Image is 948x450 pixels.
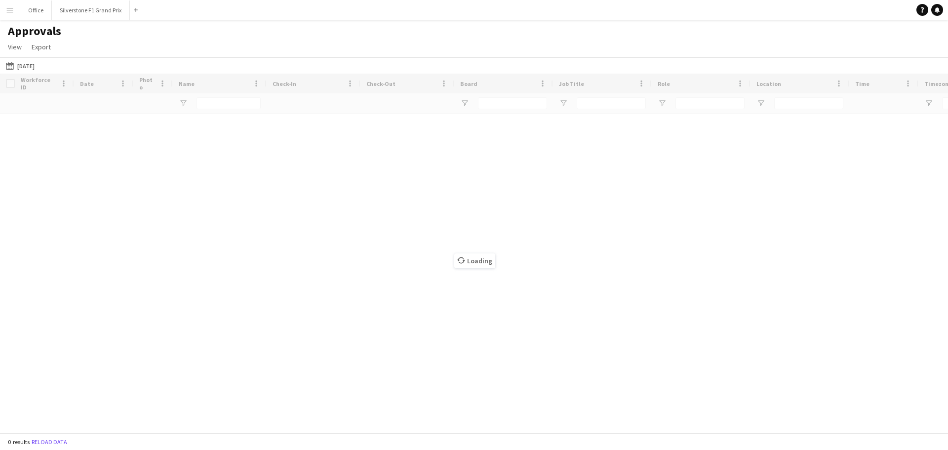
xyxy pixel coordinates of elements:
button: [DATE] [4,60,37,72]
a: Export [28,41,55,53]
button: Silverstone F1 Grand Prix [52,0,130,20]
span: View [8,42,22,51]
a: View [4,41,26,53]
span: Export [32,42,51,51]
button: Office [20,0,52,20]
button: Reload data [30,437,69,448]
span: Loading [454,253,495,268]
